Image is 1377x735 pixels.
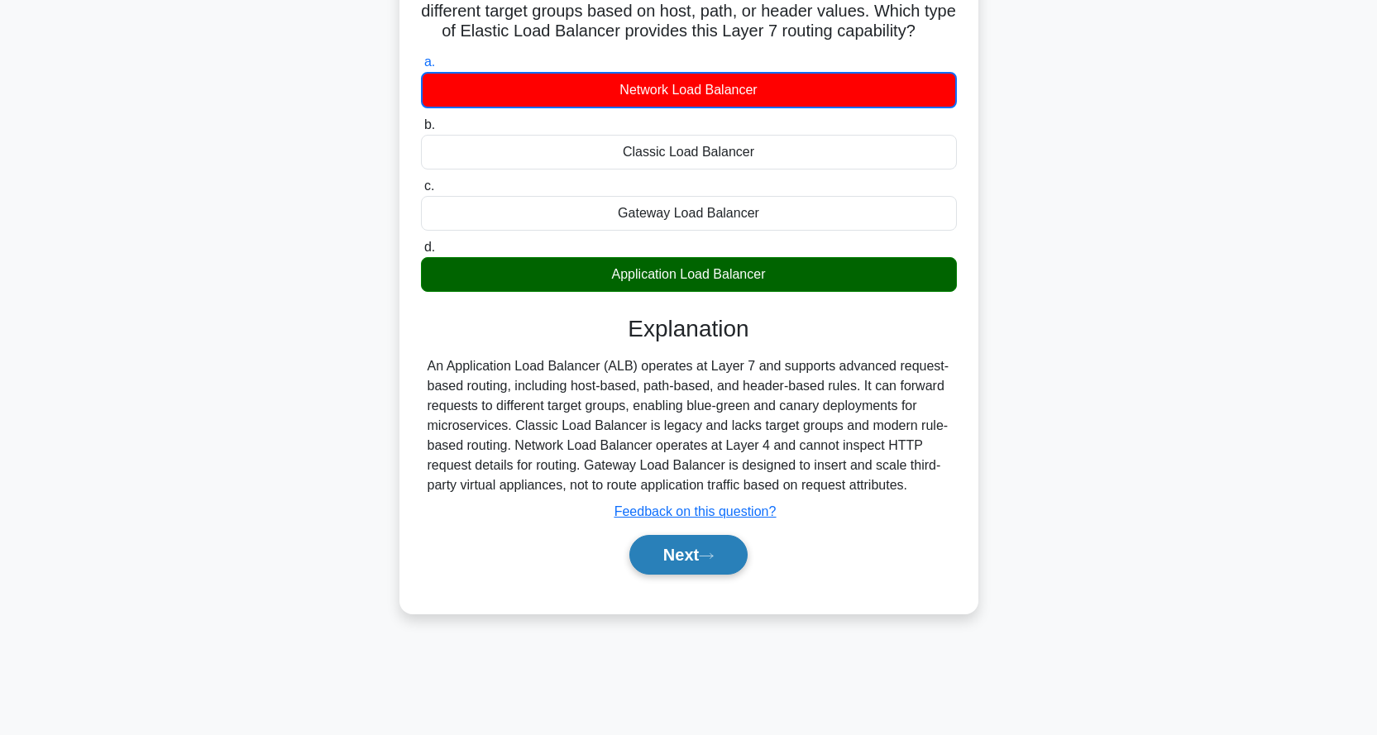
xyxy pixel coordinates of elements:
span: d. [424,240,435,254]
h3: Explanation [431,315,947,343]
span: a. [424,55,435,69]
div: Classic Load Balancer [421,135,957,169]
a: Feedback on this question? [614,504,777,518]
div: Application Load Balancer [421,257,957,292]
span: c. [424,179,434,193]
div: An Application Load Balancer (ALB) operates at Layer 7 and supports advanced request-based routin... [428,356,950,495]
span: b. [424,117,435,131]
div: Network Load Balancer [421,72,957,108]
button: Next [629,535,748,575]
div: Gateway Load Balancer [421,196,957,231]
